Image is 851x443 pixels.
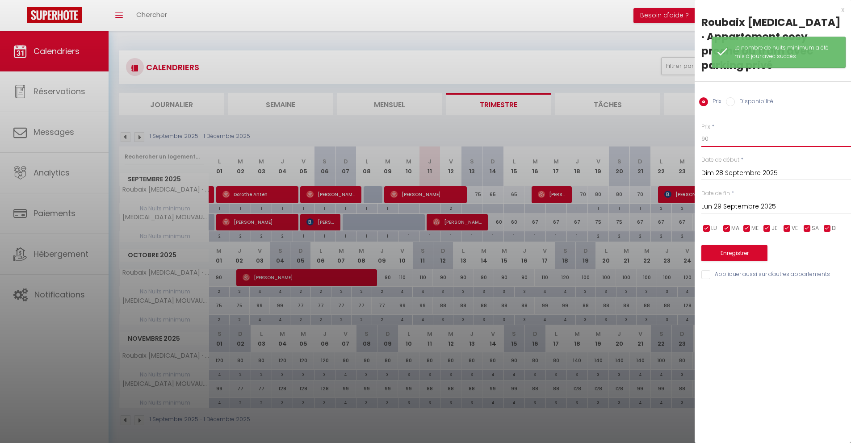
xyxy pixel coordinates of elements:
[751,224,759,233] span: ME
[701,156,739,164] label: Date de début
[695,4,844,15] div: x
[735,97,773,107] label: Disponibilité
[711,224,717,233] span: LU
[701,245,767,261] button: Enregistrer
[734,44,836,61] div: Le nombre de nuits minimum a été mis à jour avec succès
[7,4,34,30] button: Ouvrir le widget de chat LiveChat
[812,224,819,233] span: SA
[701,189,730,198] label: Date de fin
[771,224,777,233] span: JE
[792,224,798,233] span: VE
[731,224,739,233] span: MA
[701,123,710,131] label: Prix
[708,97,721,107] label: Prix
[832,224,837,233] span: DI
[701,15,844,72] div: Roubaix [MEDICAL_DATA] · Appartement cosy proche du tram avec parking privé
